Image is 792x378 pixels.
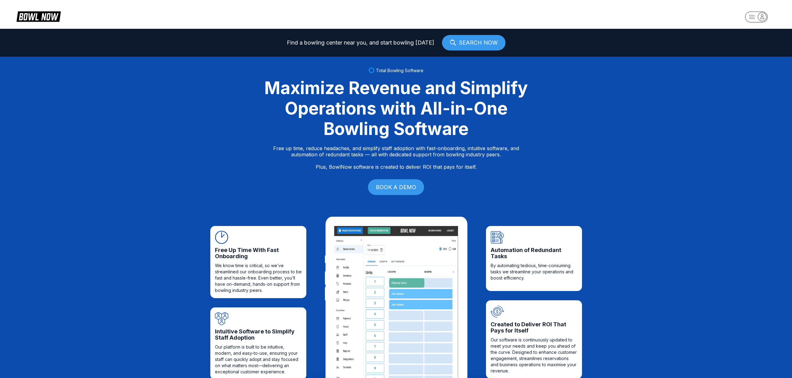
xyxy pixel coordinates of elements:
p: Free up time, reduce headaches, and simplify staff adoption with fast-onboarding, intuitive softw... [273,145,519,170]
a: SEARCH NOW [442,35,505,50]
span: Automation of Redundant Tasks [491,247,577,259]
span: Created to Deliver ROI That Pays for Itself [491,321,577,334]
span: By automating tedious, time-consuming tasks we streamline your operations and boost efficiency. [491,263,577,281]
span: Intuitive Software to Simplify Staff Adoption [215,328,302,341]
span: Our platform is built to be intuitive, modern, and easy-to-use, ensuring your staff can quickly a... [215,344,302,375]
a: BOOK A DEMO [368,179,424,195]
span: We know time is critical, so we’ve streamlined our onboarding process to be fast and hassle-free.... [215,263,302,293]
span: Our software is continuously updated to meet your needs and keep you ahead of the curve. Designed... [491,337,577,374]
span: Total Bowling Software [376,68,423,73]
span: Free Up Time With Fast Onboarding [215,247,302,259]
span: Find a bowling center near you, and start bowling [DATE] [287,40,434,46]
div: Maximize Revenue and Simplify Operations with All-in-One Bowling Software [257,78,536,139]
